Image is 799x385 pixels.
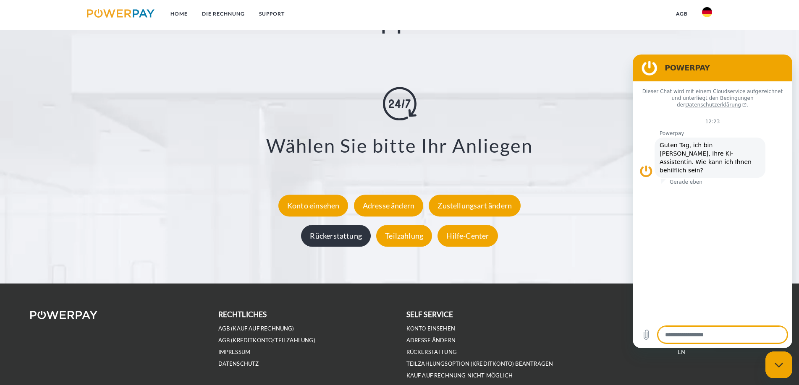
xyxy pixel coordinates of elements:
[427,201,523,210] a: Zustellungsart ändern
[299,231,373,240] a: Rückerstattung
[87,9,155,18] img: logo-powerpay.svg
[435,231,500,240] a: Hilfe-Center
[218,310,267,319] b: rechtliches
[352,201,426,210] a: Adresse ändern
[406,349,457,356] a: Rückerstattung
[376,225,432,247] div: Teilzahlung
[429,195,521,216] div: Zustellungsart ändern
[218,360,259,367] a: DATENSCHUTZ
[374,231,434,240] a: Teilzahlung
[252,6,292,21] a: SUPPORT
[406,325,456,332] a: Konto einsehen
[218,337,315,344] a: AGB (Kreditkonto/Teilzahlung)
[276,201,351,210] a: Konto einsehen
[406,372,513,379] a: Kauf auf Rechnung nicht möglich
[669,6,695,21] a: agb
[195,6,252,21] a: DIE RECHNUNG
[50,134,749,157] h3: Wählen Sie bitte Ihr Anliegen
[383,87,417,120] img: online-shopping.svg
[633,55,792,348] iframe: Messaging-Fenster
[278,195,348,216] div: Konto einsehen
[30,311,98,319] img: logo-powerpay-white.svg
[678,349,685,356] a: EN
[218,325,294,332] a: AGB (Kauf auf Rechnung)
[301,225,371,247] div: Rückerstattung
[702,7,712,17] img: de
[354,195,424,216] div: Adresse ändern
[218,349,251,356] a: IMPRESSUM
[406,310,453,319] b: self service
[163,6,195,21] a: Home
[406,360,553,367] a: Teilzahlungsoption (KREDITKONTO) beantragen
[406,337,456,344] a: Adresse ändern
[437,225,498,247] div: Hilfe-Center
[765,351,792,378] iframe: Schaltfläche zum Öffnen des Messaging-Fensters; Konversation läuft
